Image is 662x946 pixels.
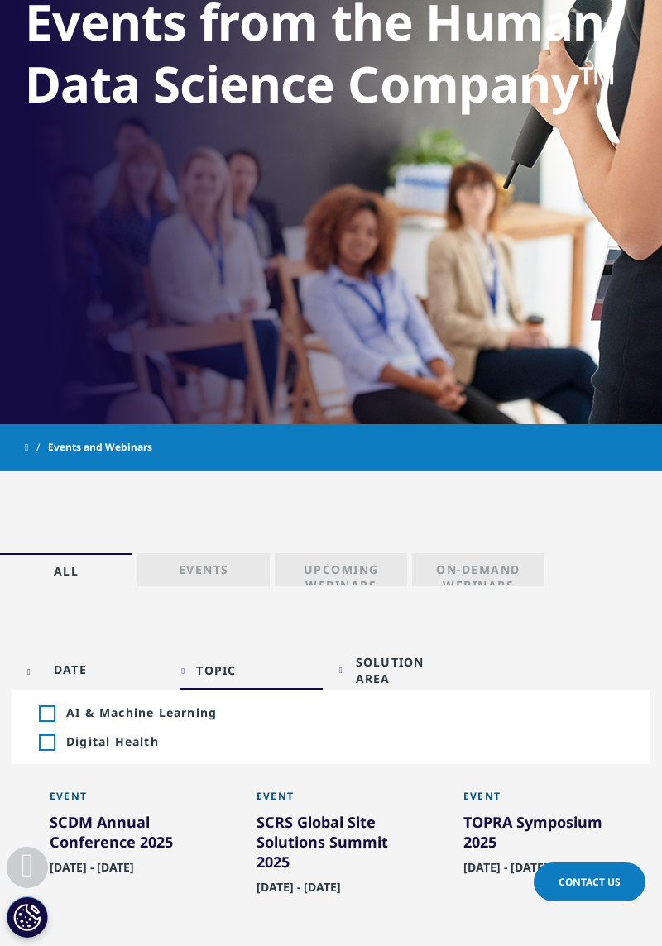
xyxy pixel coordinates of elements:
a: Event SCRS Global Site Solutions Summit 2025 [DATE] - [DATE] [257,790,405,934]
span: Events and Webinars [48,432,152,462]
p: All [54,563,79,586]
a: On-Demand Webinars [412,553,544,586]
div: Topic facet. [196,662,236,678]
li: Inclusion filter on AI & Machine Learning; 1 result [21,698,641,727]
p: Upcoming Webinars [283,561,399,585]
li: Inclusion filter on Digital Health; 1 result [21,727,641,756]
span: [DATE] - [DATE] [50,859,134,885]
button: Cookies Settings [7,896,48,938]
p: Events [179,561,229,585]
a: Event SCDM Annual Conference 2025 [DATE] - [DATE] [50,790,199,914]
a: Upcoming Webinars [275,553,407,586]
div: SCDM Annual Conference 2025 [50,812,199,858]
a: Contact Us [534,862,645,901]
span: [DATE] - [DATE] [257,879,341,905]
div: Event [463,790,612,812]
p: On-Demand Webinars [420,561,536,585]
a: Events [137,553,270,586]
span: [DATE] - [DATE] [463,859,548,885]
a: Event TOPRA Symposium 2025 [DATE] - [DATE] [463,790,612,914]
div: TOPRA Symposium 2025 [463,812,612,858]
span: Digital Health [66,733,623,749]
span: Contact Us [559,875,621,889]
input: DATE [21,651,164,688]
div: Inclusion filter on AI & Machine Learning; 1 result [39,706,54,721]
div: Inclusion filter on Digital Health; 1 result [39,735,54,750]
span: AI & Machine Learning [66,705,623,720]
div: Solution Area facet. [356,654,462,686]
div: SCRS Global Site Solutions Summit 2025 [257,812,405,878]
div: Event [257,790,405,812]
div: Event [50,790,199,812]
